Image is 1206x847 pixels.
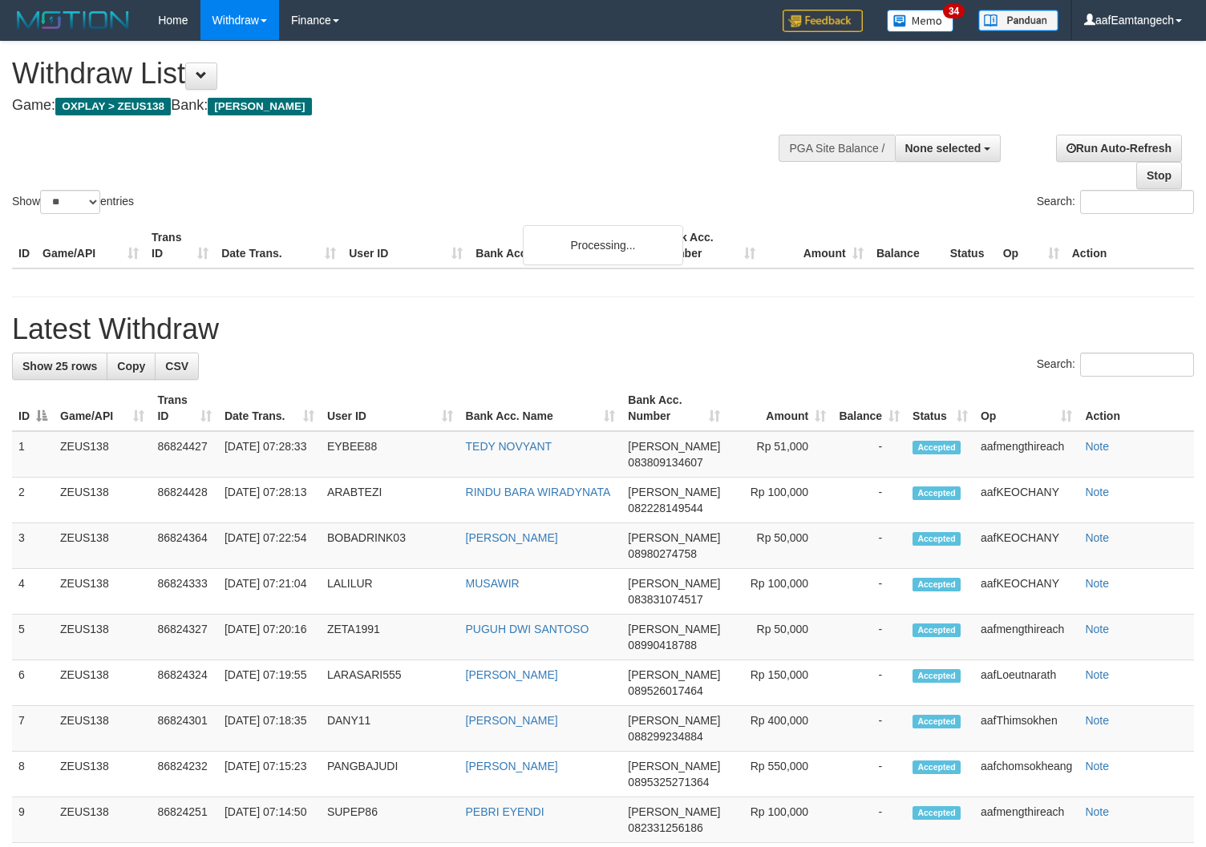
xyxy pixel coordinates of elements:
[1037,190,1194,214] label: Search:
[321,431,459,478] td: EYBEE88
[218,385,321,431] th: Date Trans.: activate to sort column ascending
[321,478,459,523] td: ARABTEZI
[832,706,906,752] td: -
[12,98,788,114] h4: Game: Bank:
[621,385,726,431] th: Bank Acc. Number: activate to sort column ascending
[913,669,961,683] span: Accepted
[726,478,832,523] td: Rp 100,000
[22,360,97,373] span: Show 25 rows
[726,660,832,706] td: Rp 150,000
[466,668,558,681] a: [PERSON_NAME]
[913,441,961,454] span: Accepted
[726,569,832,615] td: Rp 100,000
[913,623,961,637] span: Accepted
[887,10,954,32] img: Button%20Memo.svg
[832,797,906,843] td: -
[12,223,36,268] th: ID
[321,385,459,431] th: User ID: activate to sort column ascending
[832,523,906,569] td: -
[151,431,218,478] td: 86824427
[40,190,100,214] select: Showentries
[628,730,702,743] span: Copy 088299234884 to clipboard
[628,547,697,560] span: Copy 08980274758 to clipboard
[523,225,683,265] div: Processing...
[832,431,906,478] td: -
[459,385,622,431] th: Bank Acc. Name: activate to sort column ascending
[218,706,321,752] td: [DATE] 07:18:35
[726,523,832,569] td: Rp 50,000
[1085,440,1109,453] a: Note
[974,385,1079,431] th: Op: activate to sort column ascending
[832,478,906,523] td: -
[218,797,321,843] td: [DATE] 07:14:50
[832,615,906,660] td: -
[1085,486,1109,498] a: Note
[726,797,832,843] td: Rp 100,000
[1085,714,1109,727] a: Note
[466,760,558,772] a: [PERSON_NAME]
[55,98,171,115] span: OXPLAY > ZEUS138
[12,385,54,431] th: ID: activate to sort column descending
[12,431,54,478] td: 1
[466,577,520,590] a: MUSAWIR
[726,752,832,797] td: Rp 550,000
[913,715,961,728] span: Accepted
[913,578,961,591] span: Accepted
[342,223,469,268] th: User ID
[151,752,218,797] td: 86824232
[12,313,1194,345] h1: Latest Withdraw
[117,360,145,373] span: Copy
[628,577,720,590] span: [PERSON_NAME]
[151,615,218,660] td: 86824327
[913,760,961,774] span: Accepted
[215,223,342,268] th: Date Trans.
[1085,805,1109,818] a: Note
[12,797,54,843] td: 9
[913,806,961,820] span: Accepted
[1056,135,1182,162] a: Run Auto-Refresh
[12,190,134,214] label: Show entries
[12,8,134,32] img: MOTION_logo.png
[628,668,720,681] span: [PERSON_NAME]
[12,706,54,752] td: 7
[151,385,218,431] th: Trans ID: activate to sort column ascending
[974,752,1079,797] td: aafchomsokheang
[783,10,863,32] img: Feedback.jpg
[1136,162,1182,189] a: Stop
[628,805,720,818] span: [PERSON_NAME]
[895,135,1002,162] button: None selected
[628,776,709,789] span: Copy 0895325271364 to clipboard
[466,440,552,453] a: TEDY NOVYANT
[1080,353,1194,377] input: Search:
[628,486,720,498] span: [PERSON_NAME]
[974,797,1079,843] td: aafmengthireach
[1085,577,1109,590] a: Note
[466,486,611,498] a: RINDU BARA WIRADYNATA
[54,660,151,706] td: ZEUS138
[832,569,906,615] td: -
[466,805,544,818] a: PEBRI EYENDI
[974,615,1079,660] td: aafmengthireach
[165,360,188,373] span: CSV
[628,456,702,469] span: Copy 083809134607 to clipboard
[974,660,1079,706] td: aafLoeutnarath
[218,478,321,523] td: [DATE] 07:28:13
[870,223,944,268] th: Balance
[155,353,199,380] a: CSV
[628,623,720,635] span: [PERSON_NAME]
[151,706,218,752] td: 86824301
[321,706,459,752] td: DANY11
[151,660,218,706] td: 86824324
[762,223,870,268] th: Amount
[1085,531,1109,544] a: Note
[943,4,965,18] span: 34
[628,684,702,697] span: Copy 089526017464 to clipboard
[832,660,906,706] td: -
[218,431,321,478] td: [DATE] 07:28:33
[913,532,961,546] span: Accepted
[469,223,653,268] th: Bank Acc. Name
[218,569,321,615] td: [DATE] 07:21:04
[726,615,832,660] td: Rp 50,000
[12,353,107,380] a: Show 25 rows
[218,660,321,706] td: [DATE] 07:19:55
